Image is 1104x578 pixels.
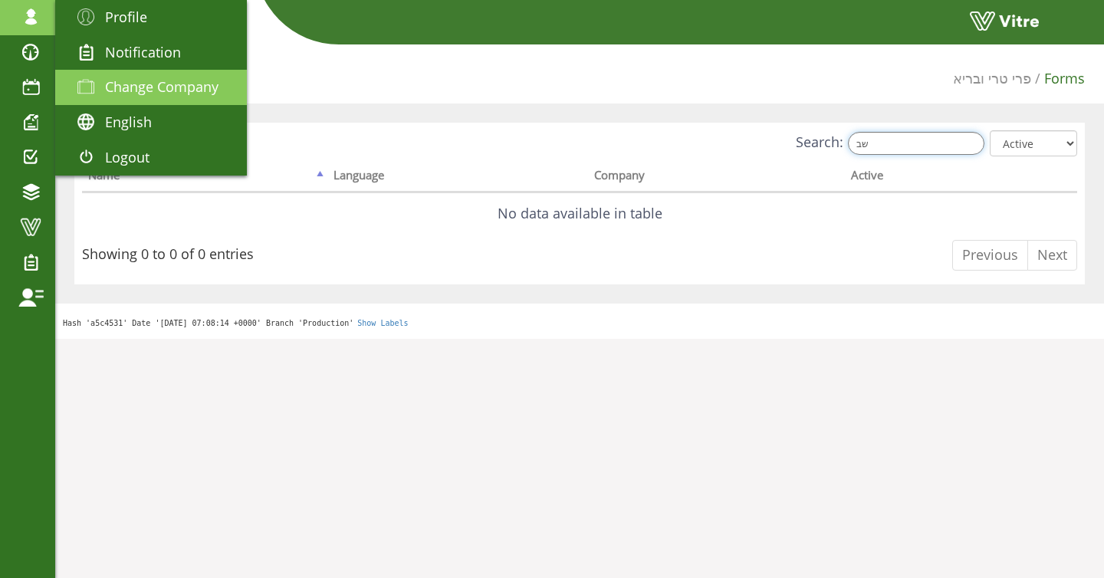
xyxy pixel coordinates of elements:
span: Profile [105,8,147,26]
span: Logout [105,148,149,166]
th: Name: activate to sort column descending [82,163,327,192]
a: Show Labels [357,319,408,327]
a: Previous [952,240,1028,271]
a: Next [1027,240,1077,271]
li: Forms [1031,69,1085,89]
th: Company [588,163,844,192]
a: פרי טרי ובריא [953,69,1031,87]
div: Showing 0 to 0 of 0 entries [82,238,254,264]
label: Search: [796,132,984,155]
span: Notification [105,43,181,61]
a: Notification [55,35,247,71]
a: English [55,105,247,140]
td: No data available in table [82,192,1077,234]
th: Active [845,163,1030,192]
span: Change Company [105,77,219,96]
span: English [105,113,152,131]
span: Hash 'a5c4531' Date '[DATE] 07:08:14 +0000' Branch 'Production' [63,319,353,327]
th: Language [327,163,588,192]
input: Search: [848,132,984,155]
a: Logout [55,140,247,176]
a: Change Company [55,70,247,105]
